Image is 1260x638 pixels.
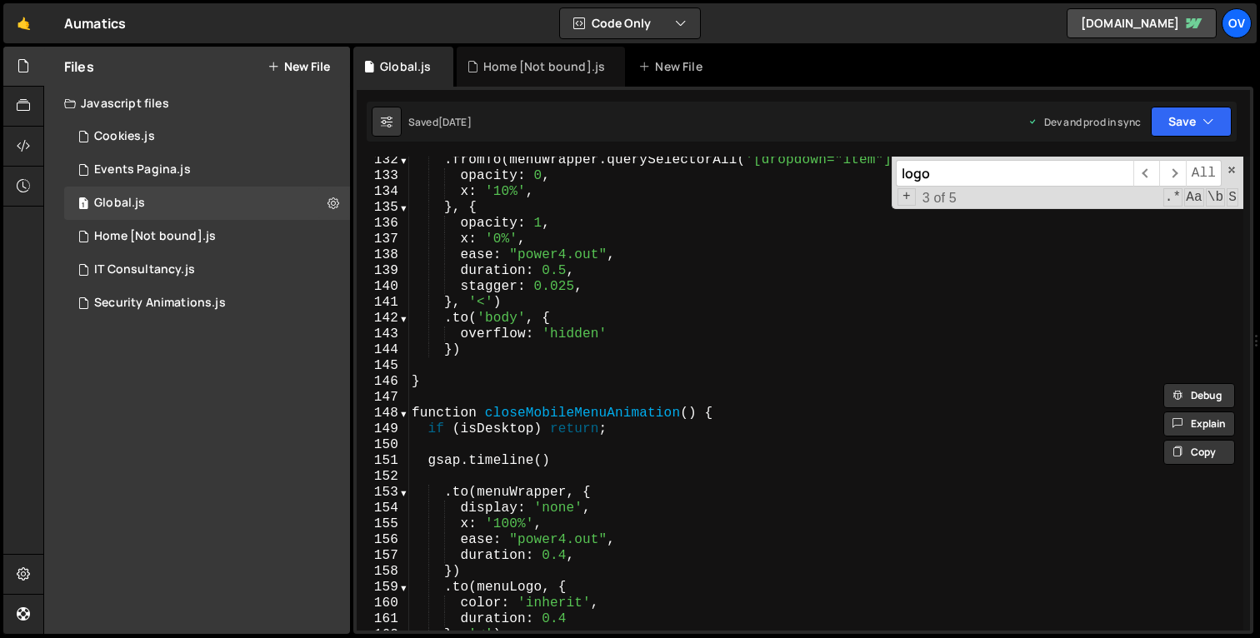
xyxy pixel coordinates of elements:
[78,198,88,212] span: 1
[357,390,409,406] div: 147
[1133,160,1159,187] span: ​
[357,358,409,374] div: 145
[44,87,350,120] div: Javascript files
[64,187,350,220] div: 12215/29398.js
[357,216,409,232] div: 136
[357,548,409,564] div: 157
[94,129,155,144] div: Cookies.js
[1163,383,1235,408] button: Debug
[357,200,409,216] div: 135
[1067,8,1217,38] a: [DOMAIN_NAME]
[357,453,409,469] div: 151
[357,263,409,279] div: 139
[916,190,963,206] span: 3 of 5
[483,58,605,75] div: Home [Not bound].js
[64,220,350,253] div: 12215/33439.js
[64,120,350,153] div: 12215/33437.js
[560,8,700,38] button: Code Only
[64,287,350,320] div: 12215/29904.js
[357,232,409,247] div: 137
[267,60,330,73] button: New File
[357,516,409,532] div: 155
[380,58,431,75] div: Global.js
[357,406,409,421] div: 148
[357,437,409,453] div: 150
[357,184,409,200] div: 134
[357,342,409,358] div: 144
[357,311,409,326] div: 142
[94,196,145,211] div: Global.js
[357,168,409,184] div: 133
[1151,107,1232,137] button: Save
[1159,160,1185,187] span: ​
[1163,411,1235,436] button: Explain
[638,58,708,75] div: New File
[896,160,1133,187] input: Search for
[357,152,409,168] div: 132
[357,485,409,501] div: 153
[357,374,409,390] div: 146
[438,115,472,129] div: [DATE]
[357,469,409,485] div: 152
[94,296,226,311] div: Security Animations.js
[1206,188,1226,207] span: Whole Word Search
[64,57,94,76] h2: Files
[357,501,409,516] div: 154
[64,13,126,33] div: Aumatics
[94,229,216,244] div: Home [Not bound].js
[357,532,409,548] div: 156
[357,611,409,627] div: 161
[64,153,350,187] div: 12215/37577.js
[357,421,409,437] div: 149
[3,3,44,43] a: 🤙
[408,115,472,129] div: Saved
[357,580,409,596] div: 159
[1186,160,1222,187] span: Alt-Enter
[897,188,916,206] span: Toggle Replace mode
[357,596,409,611] div: 160
[94,162,191,177] div: Events Pagina.js
[357,326,409,342] div: 143
[1163,440,1235,465] button: Copy
[1163,188,1183,207] span: RegExp Search
[94,262,195,277] div: IT Consultancy.js
[357,279,409,295] div: 140
[357,295,409,311] div: 141
[1227,188,1238,207] span: Search In Selection
[357,564,409,580] div: 158
[1027,115,1141,129] div: Dev and prod in sync
[357,247,409,263] div: 138
[64,253,350,287] div: 12215/29905.js
[1222,8,1252,38] a: Ov
[1184,188,1204,207] span: CaseSensitive Search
